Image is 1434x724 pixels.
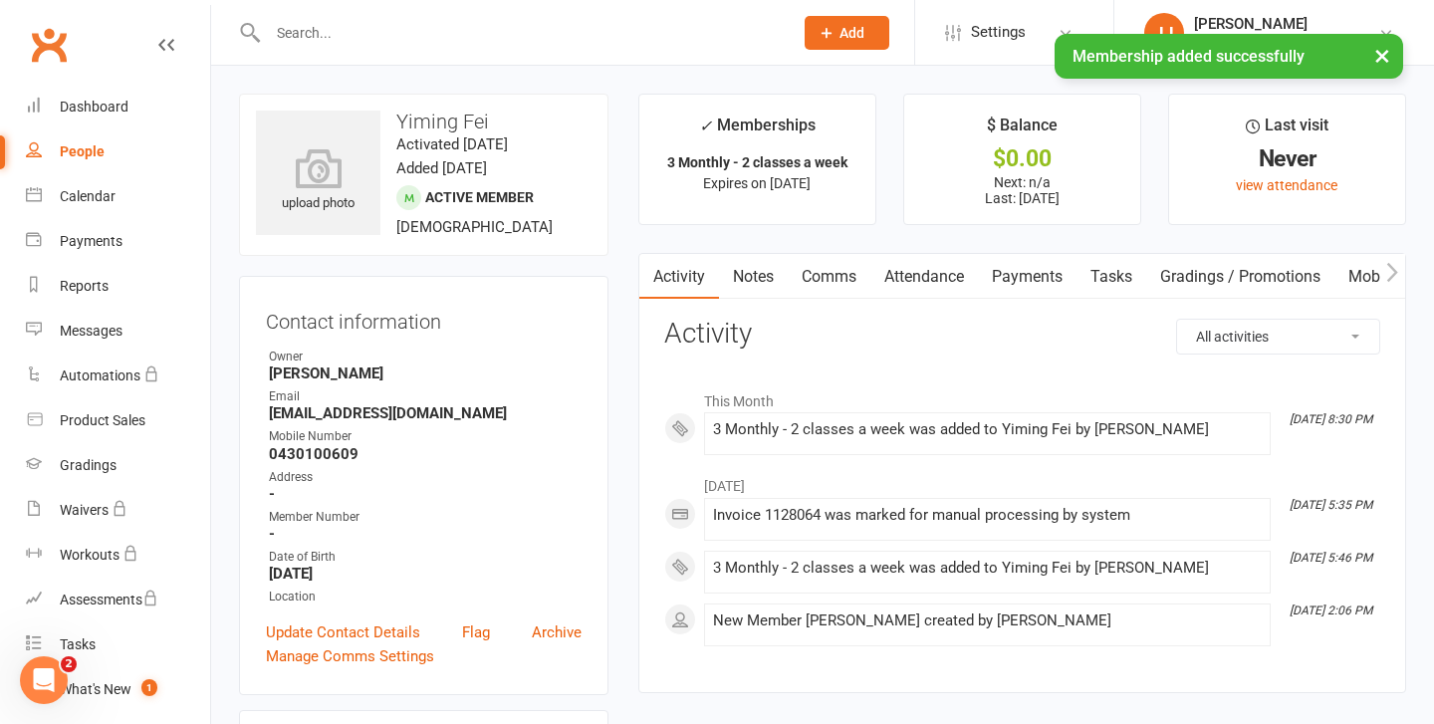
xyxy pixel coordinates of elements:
i: ✓ [699,117,712,135]
div: Date of Birth [269,548,582,567]
a: People [26,129,210,174]
strong: [EMAIL_ADDRESS][DOMAIN_NAME] [269,404,582,422]
span: [DEMOGRAPHIC_DATA] [396,218,553,236]
a: Tasks [1076,254,1146,300]
div: Workouts [60,547,119,563]
div: Reports [60,278,109,294]
div: 3 Monthly - 2 classes a week was added to Yiming Fei by [PERSON_NAME] [713,560,1262,577]
a: Clubworx [24,20,74,70]
div: [PERSON_NAME] Boxing Gym [1194,33,1378,51]
div: Email [269,387,582,406]
div: People [60,143,105,159]
a: Reports [26,264,210,309]
span: 1 [141,679,157,696]
a: Dashboard [26,85,210,129]
a: Payments [26,219,210,264]
div: Dashboard [60,99,128,115]
a: Assessments [26,578,210,622]
span: Add [839,25,864,41]
a: Comms [788,254,870,300]
iframe: Intercom live chat [20,656,68,704]
a: Archive [532,620,582,644]
a: Automations [26,354,210,398]
span: Active member [425,189,534,205]
a: Gradings [26,443,210,488]
i: [DATE] 2:06 PM [1290,603,1372,617]
a: Attendance [870,254,978,300]
strong: - [269,525,582,543]
div: Automations [60,367,140,383]
span: 2 [61,656,77,672]
p: Next: n/a Last: [DATE] [922,174,1122,206]
a: Messages [26,309,210,354]
div: Calendar [60,188,116,204]
input: Search... [262,19,779,47]
div: Owner [269,348,582,366]
div: $0.00 [922,148,1122,169]
h3: Activity [664,319,1380,350]
div: Assessments [60,592,158,607]
div: JJ [1144,13,1184,53]
div: Messages [60,323,122,339]
div: Address [269,468,582,487]
a: What's New1 [26,667,210,712]
div: Membership added successfully [1055,34,1403,79]
i: [DATE] 8:30 PM [1290,412,1372,426]
div: Location [269,588,582,606]
a: Update Contact Details [266,620,420,644]
div: Product Sales [60,412,145,428]
li: [DATE] [664,465,1380,497]
div: Waivers [60,502,109,518]
strong: [PERSON_NAME] [269,364,582,382]
div: Member Number [269,508,582,527]
div: Memberships [699,113,816,149]
strong: 3 Monthly - 2 classes a week [667,154,847,170]
li: This Month [664,380,1380,412]
span: Settings [971,10,1026,55]
div: Gradings [60,457,117,473]
a: Waivers [26,488,210,533]
div: Last visit [1246,113,1328,148]
strong: [DATE] [269,565,582,583]
div: $ Balance [987,113,1058,148]
div: Tasks [60,636,96,652]
time: Added [DATE] [396,159,487,177]
a: Activity [639,254,719,300]
strong: - [269,485,582,503]
strong: 0430100609 [269,445,582,463]
a: Flag [462,620,490,644]
a: Notes [719,254,788,300]
button: × [1364,34,1400,77]
div: upload photo [256,148,380,214]
a: Manage Comms Settings [266,644,434,668]
div: 3 Monthly - 2 classes a week was added to Yiming Fei by [PERSON_NAME] [713,421,1262,438]
a: Gradings / Promotions [1146,254,1334,300]
i: [DATE] 5:35 PM [1290,498,1372,512]
div: Never [1187,148,1387,169]
div: Mobile Number [269,427,582,446]
div: Payments [60,233,122,249]
time: Activated [DATE] [396,135,508,153]
span: Expires on [DATE] [703,175,811,191]
a: view attendance [1236,177,1337,193]
div: What's New [60,681,131,697]
i: [DATE] 5:46 PM [1290,551,1372,565]
a: Payments [978,254,1076,300]
h3: Contact information [266,303,582,333]
a: Calendar [26,174,210,219]
button: Add [805,16,889,50]
div: Invoice 1128064 was marked for manual processing by system [713,507,1262,524]
div: New Member [PERSON_NAME] created by [PERSON_NAME] [713,612,1262,629]
a: Tasks [26,622,210,667]
div: [PERSON_NAME] [1194,15,1378,33]
a: Product Sales [26,398,210,443]
a: Workouts [26,533,210,578]
h3: Yiming Fei [256,111,592,132]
